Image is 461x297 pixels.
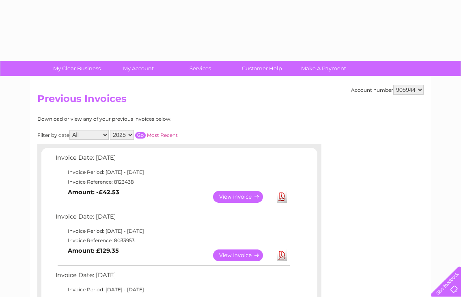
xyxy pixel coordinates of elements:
td: Invoice Period: [DATE] - [DATE] [54,285,291,295]
a: Customer Help [228,61,295,76]
a: View [213,249,273,261]
a: Download [277,249,287,261]
td: Invoice Date: [DATE] [54,211,291,226]
a: Make A Payment [290,61,357,76]
a: Download [277,191,287,203]
td: Invoice Reference: 8123438 [54,177,291,187]
div: Download or view any of your previous invoices below. [37,116,250,122]
a: My Account [105,61,172,76]
a: Services [167,61,234,76]
b: Amount: -£42.53 [68,189,119,196]
a: My Clear Business [43,61,110,76]
div: Account number [351,85,424,95]
a: Most Recent [147,132,178,138]
td: Invoice Date: [DATE] [54,270,291,285]
h2: Previous Invoices [37,93,424,108]
td: Invoice Date: [DATE] [54,152,291,167]
td: Invoice Period: [DATE] - [DATE] [54,167,291,177]
td: Invoice Reference: 8033953 [54,236,291,245]
a: View [213,191,273,203]
td: Invoice Period: [DATE] - [DATE] [54,226,291,236]
b: Amount: £129.35 [68,247,119,254]
div: Filter by date [37,130,250,140]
